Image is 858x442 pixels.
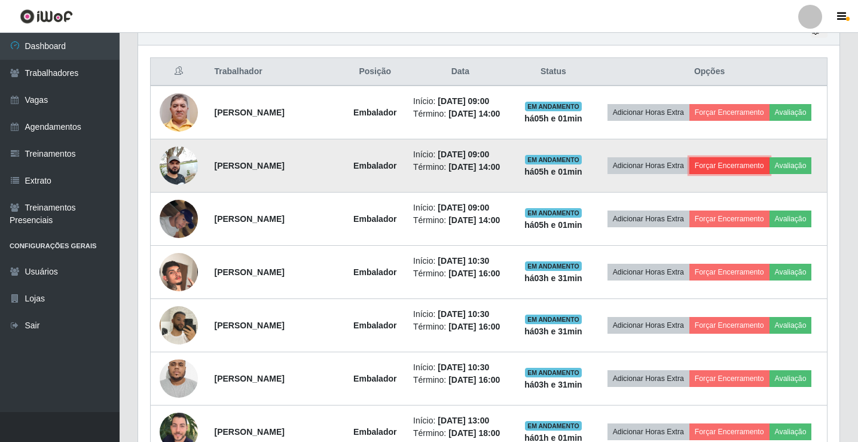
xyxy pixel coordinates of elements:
li: Início: [413,414,508,427]
button: Avaliação [770,211,812,227]
strong: há 03 h e 31 min [524,273,582,283]
strong: Embalador [353,267,396,277]
button: Avaliação [770,317,812,334]
strong: [PERSON_NAME] [215,267,285,277]
span: EM ANDAMENTO [525,421,582,431]
strong: há 03 h e 31 min [524,327,582,336]
time: [DATE] 10:30 [438,362,489,372]
strong: [PERSON_NAME] [215,321,285,330]
button: Avaliação [770,423,812,440]
li: Término: [413,374,508,386]
th: Status [515,58,592,86]
img: 1755889070494.jpeg [160,300,198,350]
strong: Embalador [353,427,396,437]
th: Trabalhador [207,58,344,86]
span: EM ANDAMENTO [525,368,582,377]
span: EM ANDAMENTO [525,315,582,324]
time: [DATE] 18:00 [448,428,500,438]
strong: [PERSON_NAME] [215,214,285,224]
button: Adicionar Horas Extra [607,264,689,281]
button: Avaliação [770,264,812,281]
time: [DATE] 09:00 [438,203,489,212]
button: Adicionar Horas Extra [607,317,689,334]
time: [DATE] 16:00 [448,375,500,385]
time: [DATE] 10:30 [438,256,489,266]
li: Início: [413,361,508,374]
strong: há 05 h e 01 min [524,167,582,176]
button: Avaliação [770,104,812,121]
strong: Embalador [353,374,396,383]
strong: [PERSON_NAME] [215,374,285,383]
time: [DATE] 10:30 [438,309,489,319]
time: [DATE] 14:00 [448,162,500,172]
strong: há 05 h e 01 min [524,114,582,123]
button: Forçar Encerramento [689,264,770,281]
time: [DATE] 14:00 [448,215,500,225]
strong: [PERSON_NAME] [215,161,285,170]
button: Adicionar Horas Extra [607,104,689,121]
time: [DATE] 16:00 [448,269,500,278]
strong: Embalador [353,214,396,224]
button: Adicionar Horas Extra [607,211,689,227]
th: Posição [344,58,406,86]
li: Início: [413,95,508,108]
button: Forçar Encerramento [689,423,770,440]
strong: Embalador [353,161,396,170]
button: Avaliação [770,157,812,174]
img: 1702417487415.jpeg [160,140,198,191]
li: Início: [413,202,508,214]
time: [DATE] 13:00 [438,416,489,425]
img: 1687914027317.jpeg [160,78,198,147]
time: [DATE] 16:00 [448,322,500,331]
button: Forçar Encerramento [689,157,770,174]
li: Início: [413,255,508,267]
span: EM ANDAMENTO [525,261,582,271]
strong: há 05 h e 01 min [524,220,582,230]
img: CoreUI Logo [20,9,73,24]
span: EM ANDAMENTO [525,208,582,218]
li: Término: [413,427,508,440]
img: 1726002463138.jpeg [160,238,198,306]
time: [DATE] 09:00 [438,96,489,106]
li: Término: [413,108,508,120]
button: Adicionar Horas Extra [607,423,689,440]
button: Avaliação [770,370,812,387]
button: Forçar Encerramento [689,211,770,227]
strong: [PERSON_NAME] [215,108,285,117]
li: Término: [413,161,508,173]
time: [DATE] 14:00 [448,109,500,118]
strong: Embalador [353,108,396,117]
time: [DATE] 09:00 [438,150,489,159]
th: Data [406,58,515,86]
li: Término: [413,214,508,227]
strong: [PERSON_NAME] [215,427,285,437]
img: 1754491826586.jpeg [160,193,198,244]
button: Forçar Encerramento [689,104,770,121]
span: EM ANDAMENTO [525,155,582,164]
li: Término: [413,267,508,280]
strong: Embalador [353,321,396,330]
li: Início: [413,308,508,321]
button: Adicionar Horas Extra [607,370,689,387]
img: 1759274759771.jpeg [160,336,198,421]
span: EM ANDAMENTO [525,102,582,111]
button: Forçar Encerramento [689,370,770,387]
li: Início: [413,148,508,161]
th: Opções [592,58,827,86]
button: Forçar Encerramento [689,317,770,334]
button: Adicionar Horas Extra [607,157,689,174]
li: Término: [413,321,508,333]
strong: há 03 h e 31 min [524,380,582,389]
